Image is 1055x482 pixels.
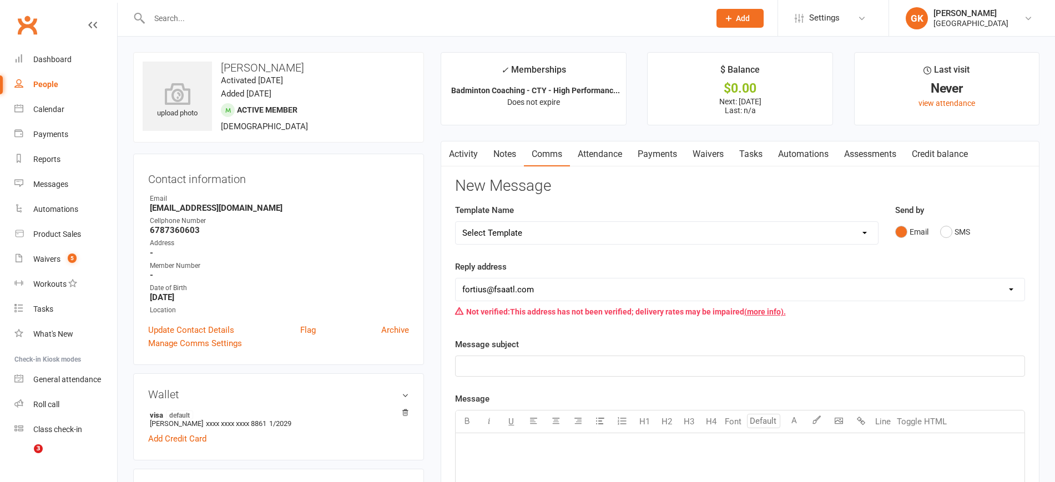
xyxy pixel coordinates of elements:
div: Member Number [150,261,409,271]
div: Cellphone Number [150,216,409,226]
h3: New Message [455,177,1025,195]
a: What's New [14,322,117,347]
a: Assessments [836,141,904,167]
button: Font [722,410,744,433]
strong: [DATE] [150,292,409,302]
div: $ Balance [720,63,760,83]
div: This address has not been verified; delivery rates may be impaired [455,301,1025,322]
div: [GEOGRAPHIC_DATA] [933,18,1008,28]
strong: visa [150,410,403,419]
div: Roll call [33,400,59,409]
span: U [508,417,514,427]
a: Tasks [14,297,117,322]
a: Calendar [14,97,117,122]
a: Class kiosk mode [14,417,117,442]
div: Payments [33,130,68,139]
a: Add Credit Card [148,432,206,445]
div: Messages [33,180,68,189]
time: Added [DATE] [221,89,271,99]
div: Last visit [923,63,970,83]
div: General attendance [33,375,101,384]
a: Workouts [14,272,117,297]
a: General attendance kiosk mode [14,367,117,392]
i: ✓ [501,65,508,75]
a: Roll call [14,392,117,417]
div: Automations [33,205,78,214]
h3: Wallet [148,388,409,400]
label: Message subject [455,338,519,351]
a: Attendance [570,141,630,167]
button: Toggle HTML [894,410,950,433]
a: view attendance [918,99,975,108]
label: Send by [895,204,924,217]
div: GK [906,7,928,29]
a: Archive [381,323,409,337]
a: Payments [630,141,685,167]
button: H4 [700,410,722,433]
button: H2 [655,410,678,433]
span: Does not expire [507,98,560,106]
a: Comms [524,141,570,167]
a: Automations [770,141,836,167]
button: Line [872,410,894,433]
span: default [166,410,193,419]
span: xxxx xxxx xxxx 8861 [206,419,266,428]
a: Product Sales [14,222,117,247]
strong: 6787360603 [150,225,409,235]
a: Waivers [685,141,731,167]
span: 5 [68,253,77,263]
div: Dashboard [33,55,72,64]
div: Never [865,83,1029,94]
time: Activated [DATE] [221,75,283,85]
button: U [500,410,522,433]
h3: [PERSON_NAME] [143,62,415,74]
div: Date of Birth [150,283,409,293]
input: Search... [146,11,702,26]
a: Notes [486,141,524,167]
a: Update Contact Details [148,323,234,337]
button: H3 [678,410,700,433]
a: Clubworx [13,11,41,39]
div: Location [150,305,409,316]
span: [DEMOGRAPHIC_DATA] [221,121,308,131]
button: Add [716,9,764,28]
label: Message [455,392,489,405]
label: Template Name [455,204,514,217]
a: Activity [441,141,486,167]
button: SMS [940,221,970,242]
div: Calendar [33,105,64,114]
span: 3 [34,444,43,453]
div: Workouts [33,280,67,288]
div: upload photo [143,83,212,119]
div: People [33,80,58,89]
a: Credit balance [904,141,976,167]
span: Add [736,14,750,23]
div: [PERSON_NAME] [933,8,1008,18]
a: Payments [14,122,117,147]
a: (more info). [744,307,786,316]
strong: Badminton Coaching - CTY - High Performanc... [451,86,620,95]
div: What's New [33,329,73,338]
div: Tasks [33,305,53,313]
div: Memberships [501,63,566,83]
a: People [14,72,117,97]
a: Tasks [731,141,770,167]
button: Email [895,221,928,242]
div: Product Sales [33,230,81,239]
a: Waivers 5 [14,247,117,272]
input: Default [747,414,780,428]
span: Active member [237,105,297,114]
button: H1 [633,410,655,433]
strong: - [150,270,409,280]
strong: Not verified: [466,307,510,316]
h3: Contact information [148,169,409,185]
p: Next: [DATE] Last: n/a [658,97,822,115]
a: Dashboard [14,47,117,72]
label: Reply address [455,260,507,273]
div: Address [150,238,409,248]
a: Reports [14,147,117,172]
a: Manage Comms Settings [148,337,242,350]
a: Flag [300,323,316,337]
div: Waivers [33,255,60,263]
span: 1/2029 [269,419,291,428]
